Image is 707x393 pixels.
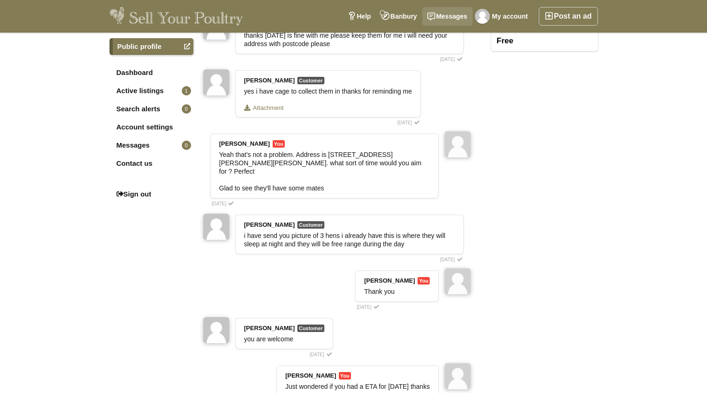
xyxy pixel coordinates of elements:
[110,186,193,203] a: Sign out
[244,87,412,95] div: yes i have cage to collect them in thanks for reminding me
[182,141,191,150] span: 0
[203,317,229,343] img: jawed ahmed
[475,9,490,24] img: Richard
[244,231,455,248] div: i have send you picture of 3 hens i already have this is where they will sleep at night and they ...
[473,7,533,26] a: My account
[445,131,471,157] img: Richard
[539,7,598,26] a: Post an ad
[273,140,285,148] span: You
[110,38,193,55] a: Public profile
[244,335,324,343] div: you are welcome
[492,36,597,45] div: Free
[110,155,193,172] a: Contact us
[182,104,191,114] span: 0
[297,325,324,332] span: Customer
[297,221,324,229] span: Customer
[244,77,295,84] strong: [PERSON_NAME]
[422,7,473,26] a: Messages
[182,86,191,95] span: 1
[244,105,305,111] a: Attachment
[203,214,229,240] img: jawed ahmed
[364,287,430,296] div: Thank you
[297,77,324,84] span: Customer
[110,101,193,117] a: Search alerts0
[110,119,193,136] a: Account settings
[418,277,430,285] span: You
[364,277,415,284] strong: [PERSON_NAME]
[244,325,295,332] strong: [PERSON_NAME]
[219,150,430,192] div: Yeah that's not a problem. Address is [STREET_ADDRESS][PERSON_NAME][PERSON_NAME]. what sort of ti...
[339,372,351,379] span: You
[110,137,193,154] a: Messages0
[445,268,471,294] img: Richard
[219,140,270,147] strong: [PERSON_NAME]
[285,382,430,391] div: Just wondered if you had a ETA for [DATE] thanks
[110,82,193,99] a: Active listings1
[343,7,376,26] a: Help
[110,64,193,81] a: Dashboard
[376,7,422,26] a: Banbury
[110,7,243,26] img: Sell Your Poultry
[244,221,295,228] strong: [PERSON_NAME]
[445,363,471,389] img: Richard
[285,372,336,379] strong: [PERSON_NAME]
[203,69,229,95] img: jawed ahmed
[244,31,455,48] div: thanks [DATE] is fine with me please keep them for me i will need your address with postcode please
